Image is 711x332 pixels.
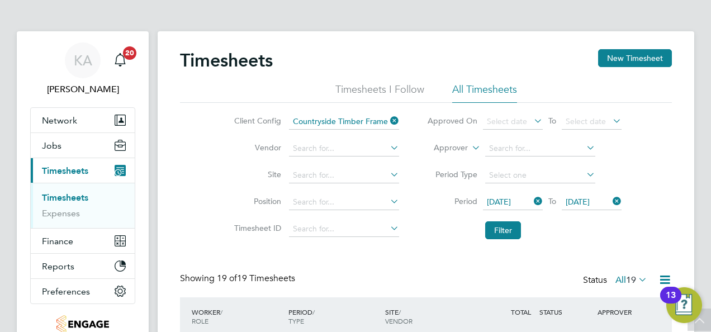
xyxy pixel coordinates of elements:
input: Search for... [289,141,399,156]
span: Finance [42,236,73,246]
div: Showing [180,273,297,284]
span: [DATE] [566,197,590,207]
div: Status [583,273,650,288]
h2: Timesheets [180,49,273,72]
button: Timesheets [31,158,135,183]
input: Select one [485,168,595,183]
span: Reports [42,261,74,272]
span: / [399,307,401,316]
span: Select date [487,116,527,126]
label: Period [427,196,477,206]
span: [DATE] [487,197,511,207]
span: TOTAL [511,307,531,316]
li: Timesheets I Follow [335,83,424,103]
div: APPROVER [595,302,653,322]
label: Position [231,196,281,206]
span: Kerry Asawla [30,83,135,96]
span: ROLE [192,316,208,325]
input: Search for... [289,221,399,237]
button: Filter [485,221,521,239]
div: STATUS [537,302,595,322]
span: 19 Timesheets [217,273,295,284]
div: SITE [382,302,479,331]
div: WORKER [189,302,286,331]
span: 20 [123,46,136,60]
a: Expenses [42,208,80,219]
label: All [615,274,647,286]
span: Jobs [42,140,61,151]
div: PERIOD [286,302,382,331]
div: Timesheets [31,183,135,228]
div: 13 [666,295,676,310]
span: VENDOR [385,316,413,325]
span: / [220,307,222,316]
button: Finance [31,229,135,253]
button: Reports [31,254,135,278]
input: Search for... [289,195,399,210]
span: To [545,194,560,208]
input: Search for... [289,168,399,183]
span: 19 of [217,273,237,284]
span: Network [42,115,77,126]
button: Network [31,108,135,132]
button: Jobs [31,133,135,158]
a: KA[PERSON_NAME] [30,42,135,96]
span: Preferences [42,286,90,297]
span: TYPE [288,316,304,325]
button: Preferences [31,279,135,303]
label: Timesheet ID [231,223,281,233]
input: Search for... [289,114,399,130]
label: Vendor [231,143,281,153]
span: KA [74,53,92,68]
label: Site [231,169,281,179]
label: Client Config [231,116,281,126]
span: Timesheets [42,165,88,176]
label: Period Type [427,169,477,179]
label: Approved On [427,116,477,126]
span: 19 [626,274,636,286]
a: Timesheets [42,192,88,203]
button: New Timesheet [598,49,672,67]
span: / [312,307,315,316]
span: To [545,113,560,128]
input: Search for... [485,141,595,156]
span: Select date [566,116,606,126]
label: Approver [418,143,468,154]
a: 20 [109,42,131,78]
button: Open Resource Center, 13 new notifications [666,287,702,323]
li: All Timesheets [452,83,517,103]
